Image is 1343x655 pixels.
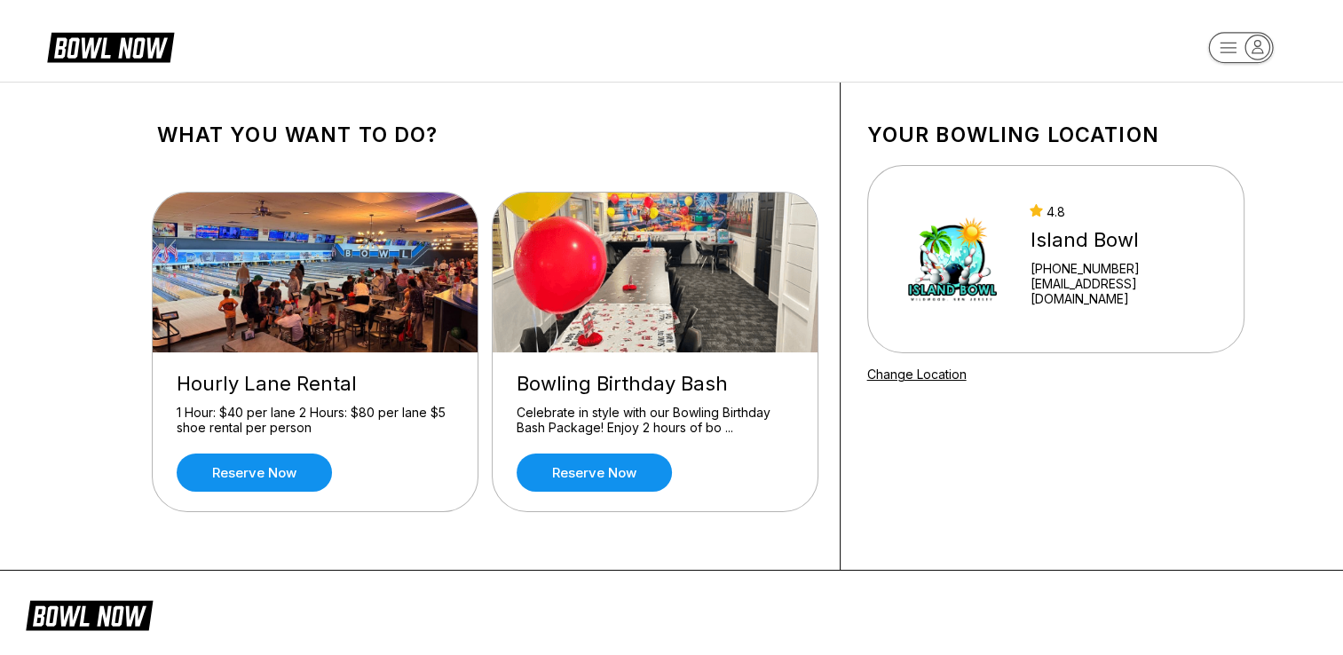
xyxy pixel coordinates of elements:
[157,122,813,147] h1: What you want to do?
[177,405,454,436] div: 1 Hour: $40 per lane 2 Hours: $80 per lane $5 shoe rental per person
[517,405,794,436] div: Celebrate in style with our Bowling Birthday Bash Package! Enjoy 2 hours of bo ...
[867,122,1244,147] h1: Your bowling location
[1030,261,1220,276] div: [PHONE_NUMBER]
[517,454,672,492] a: Reserve now
[1030,228,1220,252] div: Island Bowl
[517,372,794,396] div: Bowling Birthday Bash
[891,193,1015,326] img: Island Bowl
[153,193,479,352] img: Hourly Lane Rental
[1030,204,1220,219] div: 4.8
[177,372,454,396] div: Hourly Lane Rental
[493,193,819,352] img: Bowling Birthday Bash
[1030,276,1220,306] a: [EMAIL_ADDRESS][DOMAIN_NAME]
[177,454,332,492] a: Reserve now
[867,367,967,382] a: Change Location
